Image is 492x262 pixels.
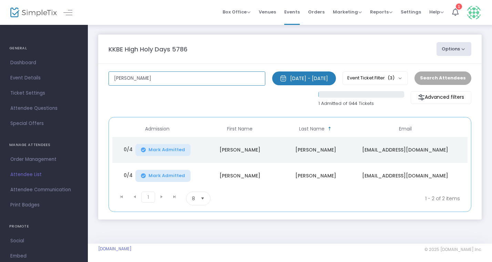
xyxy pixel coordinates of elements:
[9,138,79,152] h4: MANAGE ATTENDEES
[370,9,392,15] span: Reports
[399,126,412,132] span: Email
[9,220,79,233] h4: PROMOTE
[10,170,78,179] span: Attendee List
[318,100,404,107] p: 1 Admitted of 944 Tickets
[192,195,195,202] span: 8
[124,172,133,182] span: 0/4
[109,45,187,54] m-panel-title: KKBE High Holy Days 5786
[10,104,78,113] span: Attendee Questions
[278,163,353,189] td: [PERSON_NAME]
[9,41,79,55] h4: GENERAL
[456,3,462,10] div: 1
[353,163,457,189] td: [EMAIL_ADDRESS][DOMAIN_NAME]
[342,71,408,85] button: Event Ticket Filter(3)
[202,137,278,163] td: [PERSON_NAME]
[327,126,332,132] span: Sortable
[401,3,421,21] span: Settings
[10,155,78,164] span: Order Management
[141,192,155,203] span: Page 1
[259,3,276,21] span: Venues
[10,236,78,245] span: Social
[353,137,457,163] td: [EMAIL_ADDRESS][DOMAIN_NAME]
[148,173,185,178] span: Mark Admitted
[198,192,207,205] button: Select
[10,119,78,128] span: Special Offers
[437,42,472,56] button: Options
[98,246,132,252] a: [DOMAIN_NAME]
[333,9,362,15] span: Marketing
[411,91,471,104] m-button: Advanced filters
[388,75,394,81] span: (3)
[10,89,78,98] span: Ticket Settings
[424,247,482,252] span: © 2025 [DOMAIN_NAME] Inc.
[279,192,460,205] kendo-pager-info: 1 - 2 of 2 items
[290,75,328,82] div: [DATE] - [DATE]
[124,146,133,156] span: 0/4
[227,126,253,132] span: First Name
[135,144,191,156] button: Mark Admitted
[299,126,325,132] span: Last Name
[418,94,425,101] img: filter
[272,71,336,85] button: [DATE] - [DATE]
[10,201,78,210] span: Print Badges
[109,71,265,86] input: Search by name, order number, email, ip address
[10,185,78,194] span: Attendee Communication
[10,58,78,67] span: Dashboard
[284,3,300,21] span: Events
[10,252,78,261] span: Embed
[10,74,78,83] span: Event Details
[280,75,287,82] img: monthly
[112,121,468,189] div: Data table
[148,147,185,153] span: Mark Admitted
[135,170,191,182] button: Mark Admitted
[202,163,278,189] td: [PERSON_NAME]
[429,9,444,15] span: Help
[145,126,170,132] span: Admission
[278,137,353,163] td: [PERSON_NAME]
[308,3,325,21] span: Orders
[223,9,250,15] span: Box Office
